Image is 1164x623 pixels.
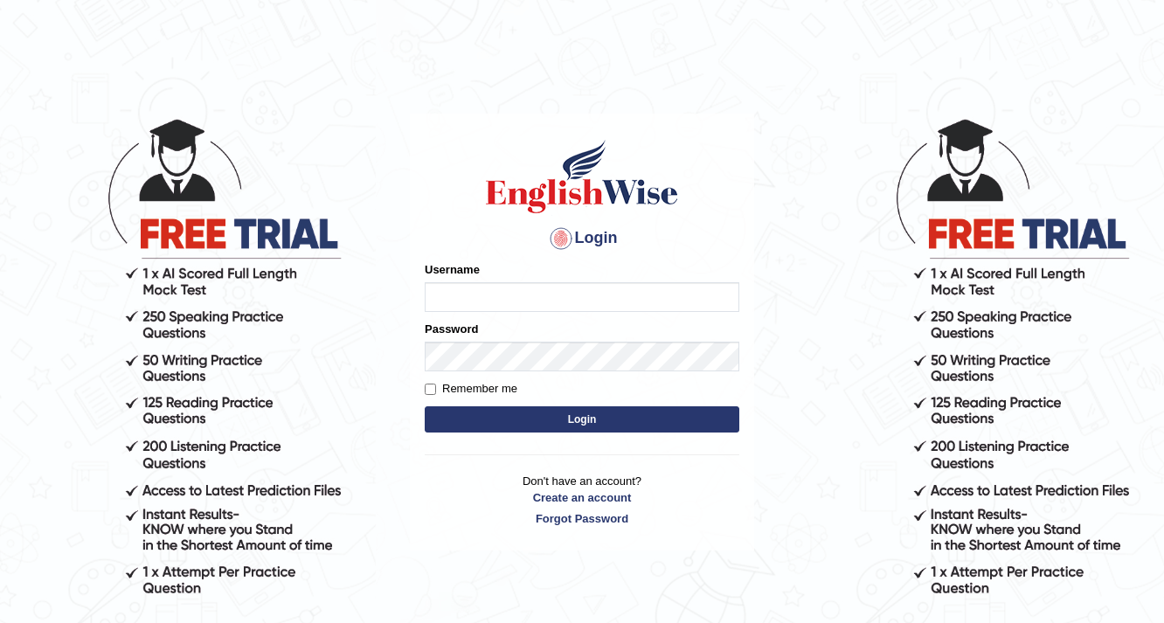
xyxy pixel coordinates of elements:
label: Remember me [425,380,517,398]
a: Forgot Password [425,510,739,527]
a: Create an account [425,489,739,506]
img: Logo of English Wise sign in for intelligent practice with AI [482,137,682,216]
button: Login [425,406,739,433]
input: Remember me [425,384,436,395]
p: Don't have an account? [425,473,739,527]
h4: Login [425,225,739,253]
label: Username [425,261,480,278]
label: Password [425,321,478,337]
